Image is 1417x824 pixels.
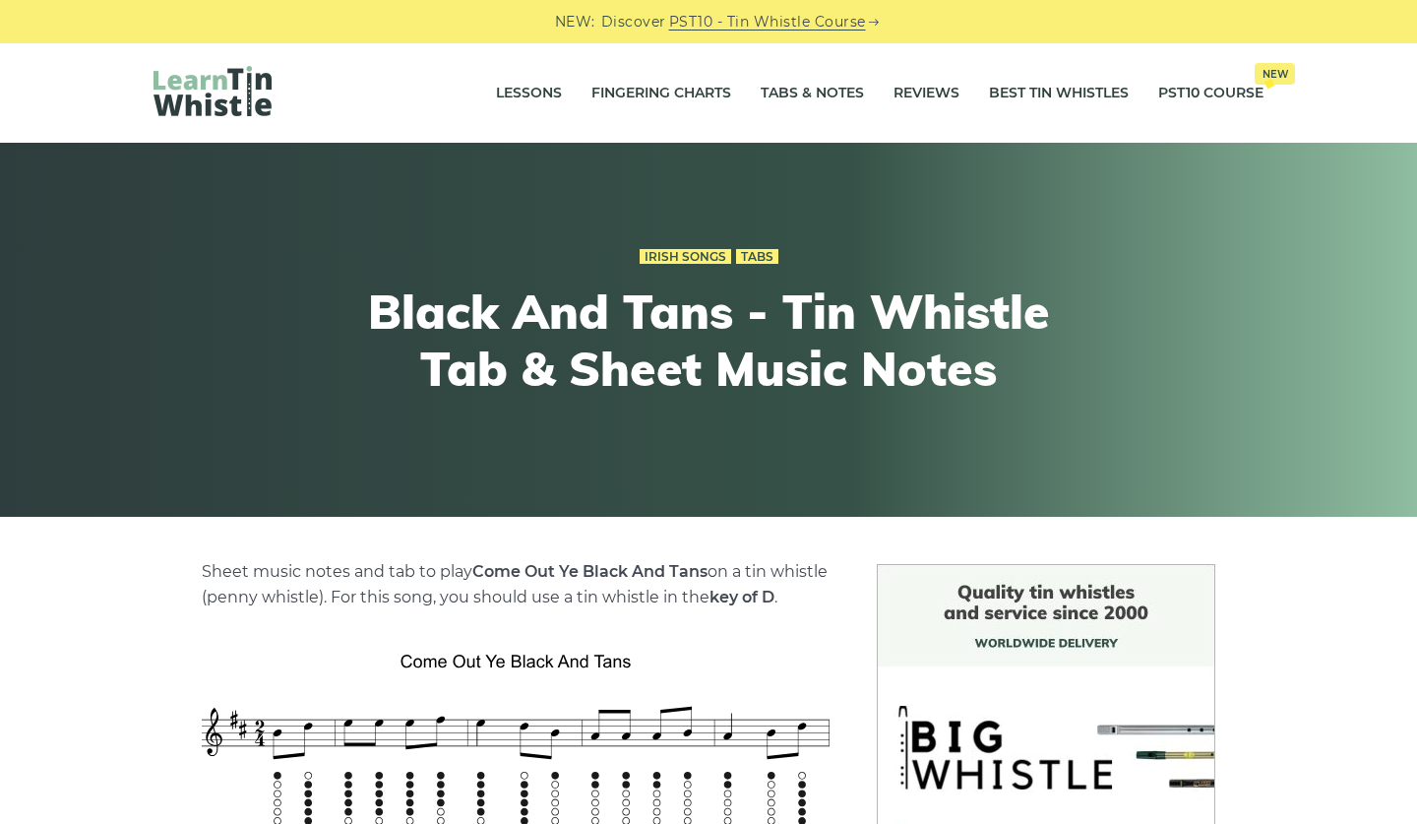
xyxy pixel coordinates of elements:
a: Tabs [736,249,778,265]
h1: Black And Tans - Tin Whistle Tab & Sheet Music Notes [346,284,1071,397]
strong: key of D [709,588,774,606]
a: Reviews [893,69,959,118]
span: New [1255,63,1295,85]
strong: Come Out Ye Black And Tans [472,562,708,581]
a: Best Tin Whistles [989,69,1129,118]
a: Irish Songs [640,249,731,265]
p: Sheet music notes and tab to play on a tin whistle (penny whistle). For this song, you should use... [202,559,830,610]
img: LearnTinWhistle.com [154,66,272,116]
a: Lessons [496,69,562,118]
a: PST10 CourseNew [1158,69,1263,118]
a: Fingering Charts [591,69,731,118]
a: Tabs & Notes [761,69,864,118]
